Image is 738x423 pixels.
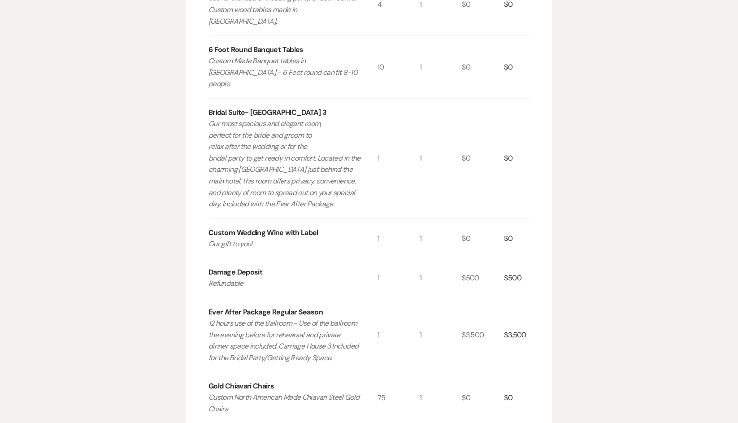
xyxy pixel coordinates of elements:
[208,107,326,118] div: Bridal Suite- [GEOGRAPHIC_DATA] 3
[462,99,504,218] div: $0
[420,219,462,258] div: 1
[504,99,530,218] div: $0
[420,372,462,423] div: 1
[378,258,420,298] div: 1
[208,44,304,55] div: 6 Foot Round Banquet Tables
[208,267,262,278] div: Damage Deposit
[420,298,462,372] div: 1
[504,298,530,372] div: $3,500
[462,258,504,298] div: $500
[420,99,462,218] div: 1
[208,307,323,318] div: Ever After Package Regular Season
[420,36,462,98] div: 1
[504,258,530,298] div: $500
[208,238,360,250] p: Our gift to you!
[208,392,360,414] p: Custom North American Made Chiavari Steel Gold Chairs
[378,372,420,423] div: 75
[504,36,530,98] div: $0
[462,298,504,372] div: $3,500
[208,55,360,90] p: Custom Made Banquet tables in [GEOGRAPHIC_DATA] - 6 Feet round can fit 8-10 people
[208,318,360,363] p: 12 hours use of the Ballroom - Use of the ballroom the evening before for rehearsal and private d...
[208,278,360,289] p: Refundable
[504,219,530,258] div: $0
[208,227,318,238] div: Custom Wedding Wine with Label
[462,219,504,258] div: $0
[378,298,420,372] div: 1
[378,36,420,98] div: 10
[378,219,420,258] div: 1
[420,258,462,298] div: 1
[378,99,420,218] div: 1
[504,372,530,423] div: $0
[208,118,360,210] p: Our most spacious and elegant room, perfect for the bride and groom to relax after the wedding or...
[462,36,504,98] div: $0
[462,372,504,423] div: $0
[208,381,274,392] div: Gold Chiavari Chairs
